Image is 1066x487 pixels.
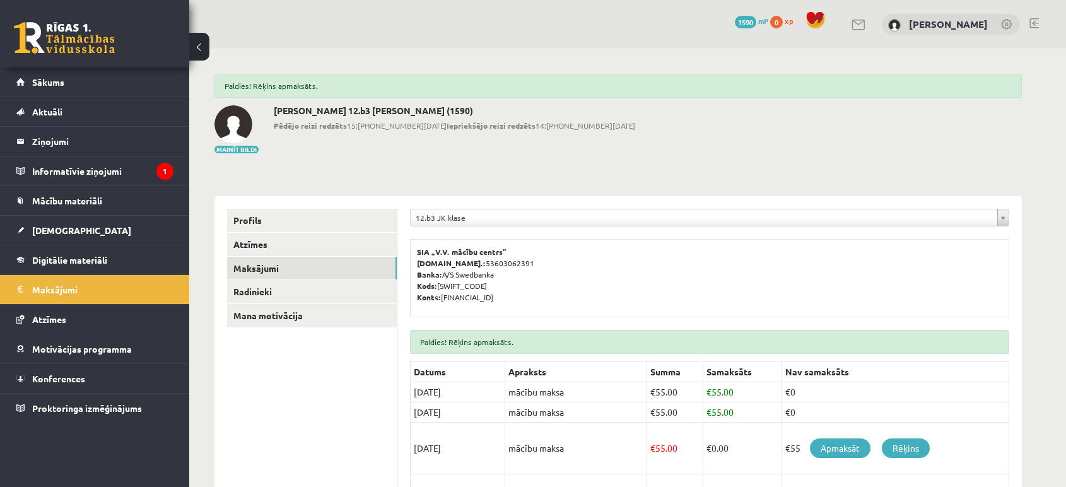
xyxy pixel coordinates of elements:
button: Mainīt bildi [214,146,259,153]
a: 1590 mP [735,16,768,26]
span: Sākums [32,76,64,88]
a: [PERSON_NAME] [909,18,988,30]
td: mācību maksa [505,382,647,402]
span: 0 [770,16,783,28]
a: Atzīmes [227,233,397,256]
span: € [650,442,655,454]
legend: Ziņojumi [32,127,173,156]
a: Rīgas 1. Tālmācības vidusskola [14,22,115,54]
h2: [PERSON_NAME] 12.b3 [PERSON_NAME] (1590) [274,105,635,116]
span: € [650,386,655,397]
b: Iepriekšējo reizi redzēts [447,120,536,131]
td: 0.00 [703,423,782,474]
a: Mana motivācija [227,304,397,327]
span: [DEMOGRAPHIC_DATA] [32,225,131,236]
td: €55 [782,423,1009,474]
td: 55.00 [703,382,782,402]
a: Konferences [16,364,173,393]
td: 55.00 [647,382,703,402]
span: € [650,406,655,418]
b: [DOMAIN_NAME].: [417,258,486,268]
a: Informatīvie ziņojumi1 [16,156,173,185]
a: Apmaksāt [810,438,870,458]
td: 55.00 [647,402,703,423]
span: Konferences [32,373,85,384]
a: Radinieki [227,280,397,303]
span: Motivācijas programma [32,343,132,355]
b: SIA „V.V. mācību centrs” [417,247,507,257]
div: Paldies! Rēķins apmaksāts. [214,74,1022,98]
i: 1 [156,163,173,180]
img: Romāns Stepiņš [214,105,252,143]
a: Rēķins [882,438,930,458]
a: Proktoringa izmēģinājums [16,394,173,423]
td: 55.00 [703,402,782,423]
td: mācību maksa [505,402,647,423]
b: Konts: [417,292,441,302]
td: €0 [782,402,1009,423]
td: 55.00 [647,423,703,474]
legend: Maksājumi [32,275,173,304]
a: Atzīmes [16,305,173,334]
a: Digitālie materiāli [16,245,173,274]
span: xp [785,16,793,26]
a: Mācību materiāli [16,186,173,215]
span: Aktuāli [32,106,62,117]
th: Summa [647,362,703,382]
a: [DEMOGRAPHIC_DATA] [16,216,173,245]
span: Proktoringa izmēģinājums [32,402,142,414]
a: 12.b3 JK klase [411,209,1009,226]
span: 1590 [735,16,756,28]
th: Samaksāts [703,362,782,382]
span: Atzīmes [32,314,66,325]
a: Ziņojumi [16,127,173,156]
span: 15:[PHONE_NUMBER][DATE] 14:[PHONE_NUMBER][DATE] [274,120,635,131]
legend: Informatīvie ziņojumi [32,156,173,185]
th: Apraksts [505,362,647,382]
span: Digitālie materiāli [32,254,107,266]
b: Banka: [417,269,442,279]
td: [DATE] [411,402,505,423]
a: Profils [227,209,397,232]
a: Maksājumi [16,275,173,304]
span: € [706,386,712,397]
a: 0 xp [770,16,799,26]
span: mP [758,16,768,26]
div: Paldies! Rēķins apmaksāts. [410,330,1009,354]
img: Romāns Stepiņš [888,19,901,32]
span: Mācību materiāli [32,195,102,206]
a: Motivācijas programma [16,334,173,363]
p: 53603062391 A/S Swedbanka [SWIFT_CODE] [FINANCIAL_ID] [417,246,1002,303]
td: [DATE] [411,382,505,402]
a: Maksājumi [227,257,397,280]
a: Sākums [16,67,173,97]
b: Kods: [417,281,437,291]
span: € [706,406,712,418]
td: mācību maksa [505,423,647,474]
th: Nav samaksāts [782,362,1009,382]
th: Datums [411,362,505,382]
td: [DATE] [411,423,505,474]
span: 12.b3 JK klase [416,209,992,226]
td: €0 [782,382,1009,402]
b: Pēdējo reizi redzēts [274,120,347,131]
a: Aktuāli [16,97,173,126]
span: € [706,442,712,454]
